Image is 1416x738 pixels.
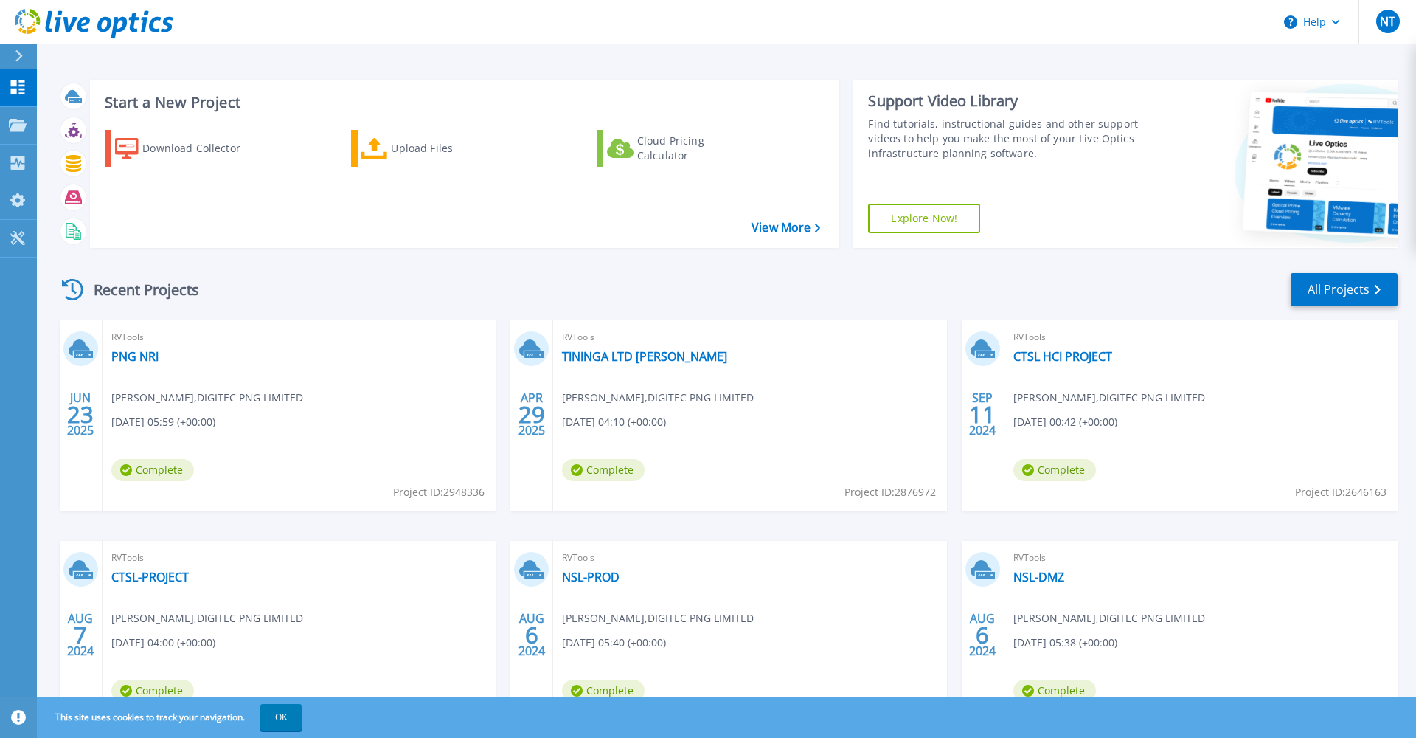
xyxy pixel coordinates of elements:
a: NSL-DMZ [1013,570,1064,584]
a: All Projects [1291,273,1398,306]
span: 7 [74,629,87,641]
span: [DATE] 04:00 (+00:00) [111,635,215,651]
span: 11 [969,408,996,421]
a: CTSL HCI PROJECT [1013,349,1112,364]
span: RVTools [1013,550,1389,566]
span: RVTools [111,550,487,566]
span: [PERSON_NAME] , DIGITEC PNG LIMITED [1013,610,1205,627]
div: SEP 2024 [968,387,996,441]
span: 6 [525,629,538,641]
span: 6 [976,629,989,641]
span: 29 [518,408,545,421]
span: Project ID: 2948336 [393,484,485,500]
span: [PERSON_NAME] , DIGITEC PNG LIMITED [111,610,303,627]
span: [PERSON_NAME] , DIGITEC PNG LIMITED [562,610,754,627]
span: Complete [562,459,645,481]
div: Upload Files [391,134,509,163]
a: PNG NRI [111,349,159,364]
h3: Start a New Project [105,94,820,111]
span: [PERSON_NAME] , DIGITEC PNG LIMITED [1013,390,1205,406]
a: TININGA LTD [PERSON_NAME] [562,349,727,364]
a: Cloud Pricing Calculator [597,130,761,167]
span: This site uses cookies to track your navigation. [41,704,302,731]
span: Complete [111,459,194,481]
div: Support Video Library [868,92,1145,111]
span: [PERSON_NAME] , DIGITEC PNG LIMITED [111,390,303,406]
div: Download Collector [142,134,260,163]
div: Recent Projects [57,272,219,308]
div: APR 2025 [518,387,546,441]
a: View More [752,221,820,235]
span: Complete [562,680,645,702]
span: 23 [67,408,94,421]
span: NT [1380,15,1395,27]
button: OK [260,704,302,731]
span: Complete [1013,680,1096,702]
span: Complete [111,680,194,702]
a: NSL-PROD [562,570,619,584]
div: AUG 2024 [968,608,996,662]
span: [DATE] 04:10 (+00:00) [562,414,666,430]
span: Complete [1013,459,1096,481]
a: Explore Now! [868,204,980,233]
span: [DATE] 05:59 (+00:00) [111,414,215,430]
span: Project ID: 2876972 [844,484,936,500]
a: Download Collector [105,130,269,167]
span: Project ID: 2646163 [1295,484,1386,500]
span: RVTools [1013,329,1389,345]
div: JUN 2025 [66,387,94,441]
a: CTSL-PROJECT [111,570,189,584]
span: RVTools [111,329,487,345]
a: Upload Files [351,130,516,167]
span: [DATE] 05:38 (+00:00) [1013,635,1117,651]
span: RVTools [562,550,937,566]
span: RVTools [562,329,937,345]
div: AUG 2024 [66,608,94,662]
div: AUG 2024 [518,608,546,662]
div: Find tutorials, instructional guides and other support videos to help you make the most of your L... [868,117,1145,161]
span: [DATE] 00:42 (+00:00) [1013,414,1117,430]
span: [DATE] 05:40 (+00:00) [562,635,666,651]
div: Cloud Pricing Calculator [637,134,755,163]
span: [PERSON_NAME] , DIGITEC PNG LIMITED [562,390,754,406]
